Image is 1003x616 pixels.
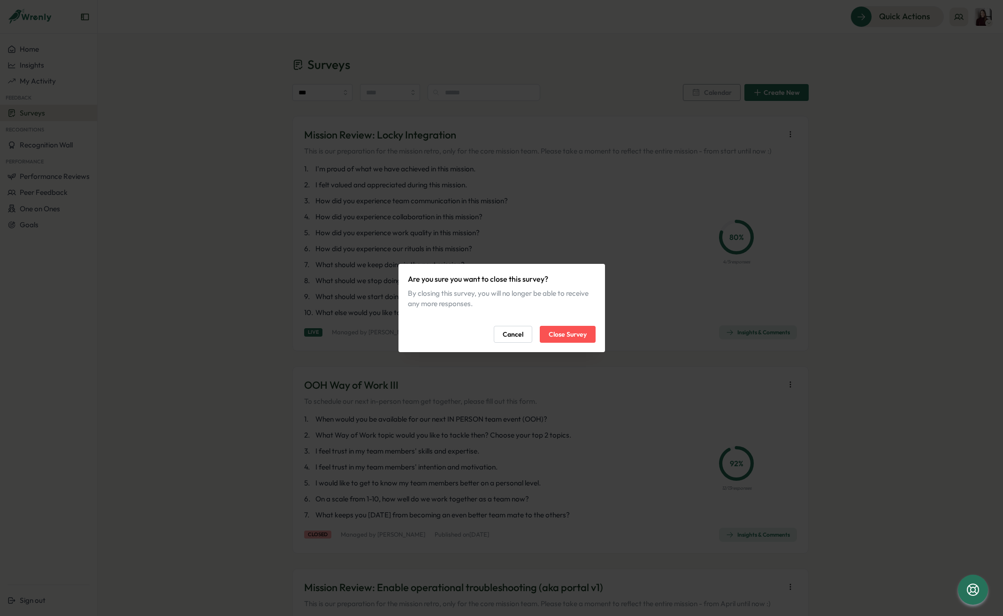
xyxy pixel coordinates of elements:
[494,326,532,343] button: Cancel
[408,273,596,285] p: Are you sure you want to close this survey?
[549,326,587,342] span: Close Survey
[540,326,596,343] button: Close Survey
[408,288,596,309] div: By closing this survey, you will no longer be able to receive any more responses.
[503,326,523,342] span: Cancel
